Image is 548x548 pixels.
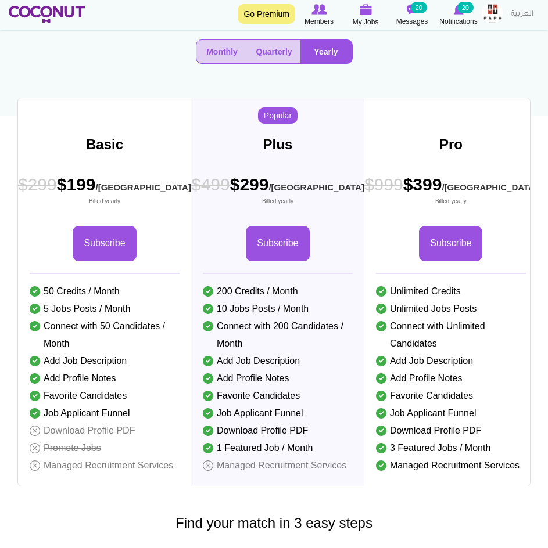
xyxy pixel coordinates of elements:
button: Monthly [196,40,248,63]
li: Unlimited Credits [376,283,526,300]
img: Notifications [454,4,464,15]
a: Notifications Notifications 20 [435,3,482,27]
li: Add Job Description [376,352,526,370]
li: Unlimited Jobs Posts [376,300,526,318]
span: $299 [18,175,57,194]
span: My Jobs [353,16,379,28]
a: Subscribe [419,226,482,261]
li: Job Applicant Funnel [203,405,353,422]
sub: /[GEOGRAPHIC_DATA] [442,182,537,192]
a: My Jobs My Jobs [342,3,389,28]
li: Managed Recruitment Services [30,457,180,474]
li: Favorite Candidates [376,387,526,405]
img: Browse Members [311,4,327,15]
li: Promote Jobs [30,439,180,457]
span: $199 [18,172,191,205]
li: Download Profile PDF [376,422,526,439]
li: Favorite Candidates [203,387,353,405]
a: Messages Messages 20 [389,3,435,27]
span: Notifications [439,16,477,27]
li: 3 Featured Jobs / Month [376,439,526,457]
small: Billed yearly [191,197,364,205]
li: Managed Recruitment Services [376,457,526,474]
small: 20 [411,2,427,13]
span: $999 [364,175,403,194]
span: $299 [191,172,364,205]
li: Favorite Candidates [30,387,180,405]
li: Connect with 200 Candidates / Month [203,318,353,352]
li: Managed Recruitment Services [203,457,353,474]
span: Members [305,16,334,27]
a: Go Premium [238,4,295,24]
h3: Basic [18,137,191,152]
li: Connect with 50 Candidates / Month [30,318,180,352]
small: Billed yearly [364,197,538,205]
h3: Plus [191,137,364,152]
li: Download Profile PDF [30,422,180,439]
button: Yearly [300,40,352,63]
a: العربية [505,3,539,26]
img: My Jobs [359,4,372,15]
li: 10 Jobs Posts / Month [203,300,353,318]
li: 1 Featured Job / Month [203,439,353,457]
button: Quarterly [248,40,300,63]
sub: /[GEOGRAPHIC_DATA] [96,182,191,192]
span: Messages [396,16,428,27]
span: $499 [191,175,230,194]
li: Add Job Description [30,352,180,370]
img: Home [9,6,85,23]
span: $399 [364,172,538,205]
a: Subscribe [246,226,309,261]
li: Job Applicant Funnel [30,405,180,422]
li: Job Applicant Funnel [376,405,526,422]
h3: Pro [364,137,538,152]
li: Connect with Unlimited Candidates [376,318,526,352]
li: Add Profile Notes [203,370,353,387]
li: 50 Credits / Month [30,283,180,300]
li: 5 Jobs Posts / Month [30,300,180,318]
span: Popular [258,107,298,124]
a: Subscribe [73,226,136,261]
li: Download Profile PDF [203,422,353,439]
img: Messages [406,4,418,15]
sub: /[GEOGRAPHIC_DATA] [268,182,364,192]
a: Browse Members Members [296,3,342,27]
li: Add Profile Notes [30,370,180,387]
small: Billed yearly [18,197,191,205]
li: 200 Credits / Month [203,283,353,300]
li: Add Job Description [203,352,353,370]
small: 20 [457,2,474,13]
li: Add Profile Notes [376,370,526,387]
